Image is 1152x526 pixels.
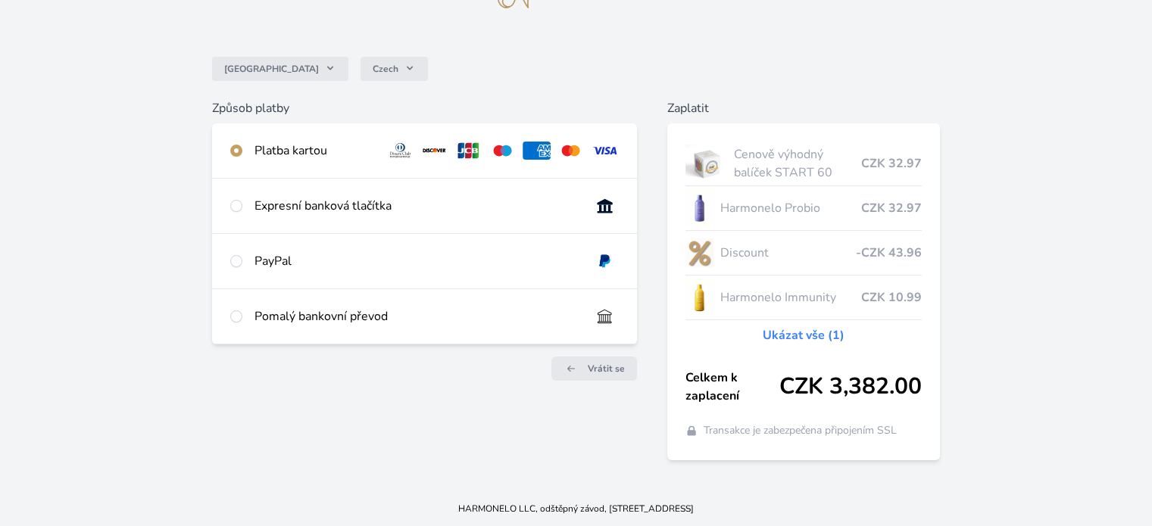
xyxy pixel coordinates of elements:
button: Czech [361,57,428,81]
span: Discount [720,244,855,262]
span: CZK 10.99 [861,288,922,307]
img: visa.svg [591,142,619,160]
a: Ukázat vše (1) [763,326,844,344]
img: paypal.svg [591,252,619,270]
span: CZK 32.97 [861,154,922,173]
button: [GEOGRAPHIC_DATA] [212,57,348,81]
img: diners.svg [386,142,414,160]
div: Pomalý bankovní převod [254,307,578,325]
span: Vrátit se [588,363,625,375]
img: CLEAN_PROBIO_se_stinem_x-lo.jpg [685,189,714,227]
span: CZK 3,382.00 [779,373,922,400]
span: Transakce je zabezpečena připojením SSL [704,423,897,438]
img: onlineBanking_CZ.svg [591,197,619,215]
span: Celkem k zaplacení [685,369,779,405]
span: Czech [373,63,398,75]
a: Vrátit se [551,356,637,381]
img: amex.svg [523,142,551,160]
h6: Zaplatit [667,99,940,117]
span: Cenově výhodný balíček START 60 [734,145,860,182]
img: discover.svg [420,142,448,160]
span: Harmonelo Probio [720,199,860,217]
img: maestro.svg [489,142,517,160]
span: Harmonelo Immunity [720,288,860,307]
span: [GEOGRAPHIC_DATA] [224,63,319,75]
img: start.jpg [685,145,729,182]
img: IMMUNITY_se_stinem_x-lo.jpg [685,279,714,316]
img: bankTransfer_IBAN.svg [591,307,619,325]
span: -CZK 43.96 [856,244,922,262]
img: jcb.svg [454,142,482,160]
div: Expresní banková tlačítka [254,197,578,215]
h6: Způsob platby [212,99,636,117]
img: mc.svg [557,142,585,160]
span: CZK 32.97 [861,199,922,217]
img: discount-lo.png [685,234,714,272]
div: Platba kartou [254,142,374,160]
div: PayPal [254,252,578,270]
